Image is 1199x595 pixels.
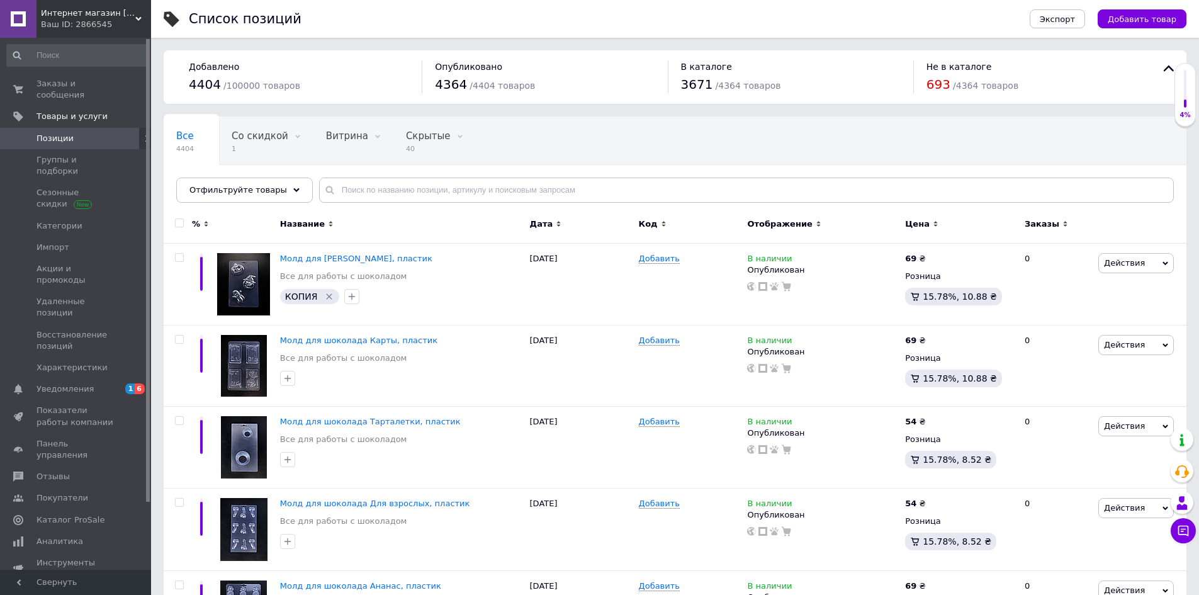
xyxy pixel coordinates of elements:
[1017,326,1095,407] div: 0
[223,81,300,91] span: / 100000 товаров
[319,178,1174,203] input: Поиск по названию позиции, артикулу и поисковым запросам
[125,383,135,394] span: 1
[37,78,116,101] span: Заказы и сообщения
[1017,489,1095,571] div: 0
[639,417,680,427] span: Добавить
[189,185,287,195] span: Отфильтруйте товары
[747,417,792,430] span: В наличии
[639,581,680,591] span: Добавить
[189,77,221,92] span: 4404
[926,62,992,72] span: Не в каталоге
[41,8,135,19] span: Интернет магазин Карамель
[221,335,267,397] img: Молд для шоколада Карты, пластик
[905,254,916,263] b: 69
[905,417,916,426] b: 54
[716,81,781,91] span: / 4364 товаров
[6,44,149,67] input: Поиск
[37,557,116,580] span: Инструменты вебмастера и SEO
[681,77,713,92] span: 3671
[1171,518,1196,543] button: Чат с покупателем
[639,254,680,264] span: Добавить
[639,218,658,230] span: Код
[527,407,636,489] div: [DATE]
[280,254,432,263] a: Молд для [PERSON_NAME], пластик
[747,336,792,349] span: В наличии
[1104,586,1145,595] span: Действия
[37,263,116,286] span: Акции и промокоды
[905,581,916,591] b: 69
[280,271,407,282] a: Все для работы с шоколадом
[280,581,441,591] a: Молд для шоколада Ананас, пластик
[37,383,94,395] span: Уведомления
[37,492,88,504] span: Покупатели
[280,336,437,345] a: Молд для шоколада Карты, пластик
[923,455,991,465] span: 15.78%, 8.52 ₴
[905,516,1014,527] div: Розница
[280,417,461,426] a: Молд для шоколада Тарталетки, пластик
[37,133,74,144] span: Позиции
[280,499,470,508] a: Молд для шоколада Для взрослых, пластик
[923,292,997,302] span: 15.78%, 10.88 ₴
[135,383,145,394] span: 6
[747,218,812,230] span: Отображение
[527,326,636,407] div: [DATE]
[1025,218,1059,230] span: Заказы
[905,434,1014,445] div: Розница
[37,405,116,428] span: Показатели работы компании
[280,353,407,364] a: Все для работы с шоколадом
[747,509,899,521] div: Опубликован
[747,264,899,276] div: Опубликован
[905,353,1014,364] div: Розница
[280,218,325,230] span: Название
[37,296,116,319] span: Удаленные позиции
[527,244,636,326] div: [DATE]
[285,292,318,302] span: КОПИЯ
[1104,503,1145,513] span: Действия
[176,130,194,142] span: Все
[747,581,792,594] span: В наличии
[1040,14,1075,24] span: Экспорт
[923,536,991,547] span: 15.78%, 8.52 ₴
[217,253,270,315] img: Молд для шоколада Хеллоуин, пластик
[1108,14,1176,24] span: Добавить товар
[905,336,916,345] b: 69
[37,154,116,177] span: Группы и подборки
[905,253,925,264] div: ₴
[37,111,108,122] span: Товары и услуги
[470,81,535,91] span: / 4404 товаров
[280,434,407,445] a: Все для работы с шоколадом
[37,329,116,352] span: Восстановление позиций
[905,499,916,508] b: 54
[176,178,262,190] span: Опубликованные
[189,62,239,72] span: Добавлено
[1175,111,1195,120] div: 4%
[1104,258,1145,268] span: Действия
[192,218,200,230] span: %
[1030,9,1085,28] button: Экспорт
[530,218,553,230] span: Дата
[747,499,792,512] span: В наличии
[37,536,83,547] span: Аналитика
[905,581,925,592] div: ₴
[189,13,301,26] div: Список позиций
[681,62,732,72] span: В каталоге
[406,130,451,142] span: Скрытые
[1017,407,1095,489] div: 0
[1104,421,1145,431] span: Действия
[41,19,151,30] div: Ваш ID: 2866545
[37,187,116,210] span: Сезонные скидки
[953,81,1018,91] span: / 4364 товаров
[326,130,368,142] span: Витрина
[221,416,267,479] img: Молд для шоколада Тарталетки, пластик
[1098,9,1186,28] button: Добавить товар
[280,516,407,527] a: Все для работы с шоколадом
[37,220,82,232] span: Категории
[176,144,194,154] span: 4404
[220,498,267,561] img: Молд для шоколада Для взрослых, пластик
[905,335,925,346] div: ₴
